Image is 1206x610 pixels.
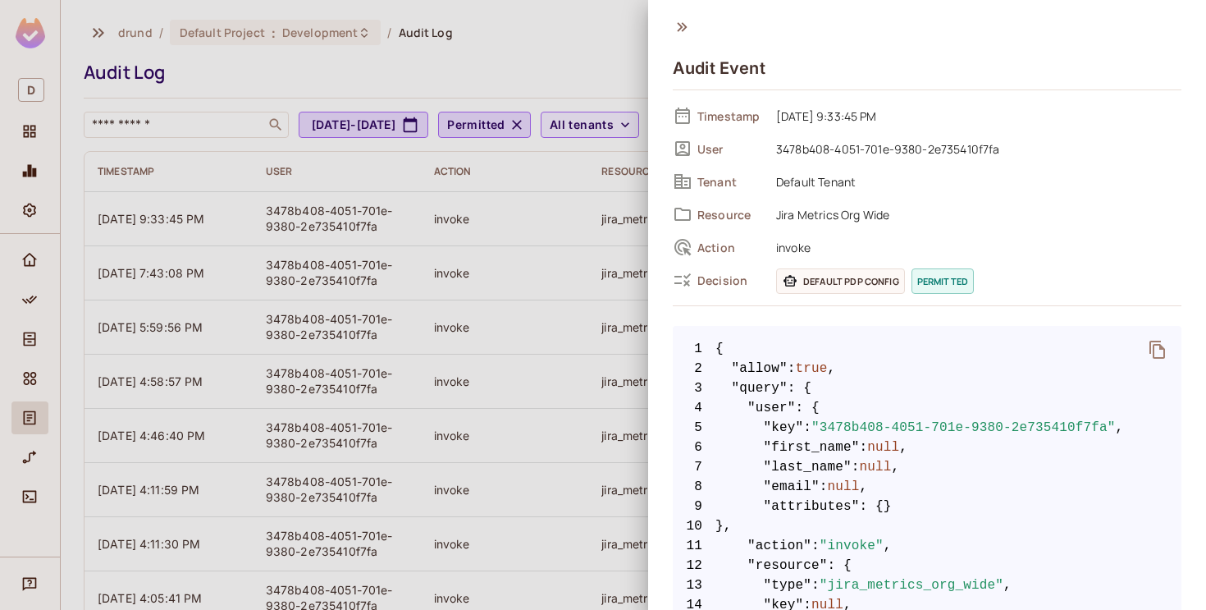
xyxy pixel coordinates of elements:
span: 5 [673,418,715,438]
span: "email" [764,477,820,497]
span: Jira Metrics Org Wide [768,204,1181,224]
span: : { [828,556,852,576]
span: invoke [768,237,1181,257]
span: 10 [673,516,715,536]
span: "resource" [747,556,828,576]
span: : [820,477,828,497]
span: , [828,359,836,378]
span: "attributes" [764,497,860,516]
span: 11 [673,536,715,556]
span: 8 [673,477,715,497]
span: : [860,438,868,457]
span: 6 [673,438,715,457]
span: , [1003,576,1012,595]
span: [DATE] 9:33:45 PM [768,106,1181,126]
span: 1 [673,339,715,359]
span: Tenant [697,174,763,190]
span: 7 [673,457,715,477]
span: : [803,418,811,438]
span: , [892,457,900,477]
span: Decision [697,273,763,288]
span: true [796,359,828,378]
span: "query" [732,378,788,398]
h4: Audit Event [673,58,765,78]
span: : { [788,378,811,398]
span: Default PDP config [776,268,905,294]
span: "key" [764,418,804,438]
span: : { [796,398,820,418]
span: 3478b408-4051-701e-9380-2e735410f7fa [768,139,1181,158]
span: 3 [673,378,715,398]
span: : {} [860,497,892,516]
span: 9 [673,497,715,516]
span: : [788,359,796,378]
span: 4 [673,398,715,418]
span: }, [673,516,1181,536]
span: { [715,339,724,359]
span: , [860,477,868,497]
span: : [811,576,820,595]
span: User [697,141,763,157]
span: null [867,438,899,457]
span: : [852,457,860,477]
span: Timestamp [697,108,763,124]
span: "3478b408-4051-701e-9380-2e735410f7fa" [811,418,1116,438]
span: "first_name" [764,438,860,457]
span: : [811,536,820,556]
span: "user" [747,398,796,418]
span: 13 [673,576,715,595]
span: Action [697,240,763,255]
span: null [860,457,892,477]
span: , [884,536,892,556]
span: null [828,477,860,497]
span: Default Tenant [768,172,1181,191]
span: 2 [673,359,715,378]
span: , [899,438,907,457]
span: "invoke" [820,536,884,556]
span: "type" [764,576,812,595]
span: "last_name" [764,457,852,477]
span: "action" [747,536,811,556]
span: permitted [911,268,974,294]
span: 12 [673,556,715,576]
button: delete [1138,330,1177,369]
span: Resource [697,207,763,222]
span: "allow" [732,359,788,378]
span: , [1116,418,1124,438]
span: "jira_metrics_org_wide" [820,576,1003,595]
